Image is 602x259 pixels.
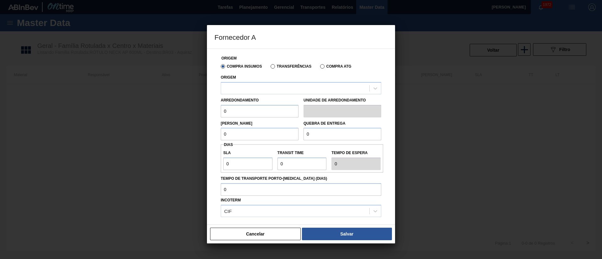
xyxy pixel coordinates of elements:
button: Salvar [302,228,392,240]
div: CIF [224,208,232,214]
label: SLA [223,148,272,158]
label: Compra ATG [320,64,351,69]
label: Tempo de Transporte Porto-[MEDICAL_DATA] (dias) [221,174,381,183]
h3: Fornecedor A [207,25,395,49]
span: Dias [224,142,233,147]
label: Incoterm [221,198,241,202]
label: Unidade de arredondamento [304,96,381,105]
label: Origem [221,56,237,60]
label: Tempo de espera [331,148,381,158]
label: Transit Time [277,148,327,158]
label: [PERSON_NAME] [221,121,252,126]
label: Arredondamento [221,98,259,102]
label: Quebra de entrega [304,121,346,126]
label: Origem [221,75,236,80]
button: Cancelar [210,228,301,240]
label: Compra Insumos [221,64,262,69]
label: Transferências [271,64,311,69]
